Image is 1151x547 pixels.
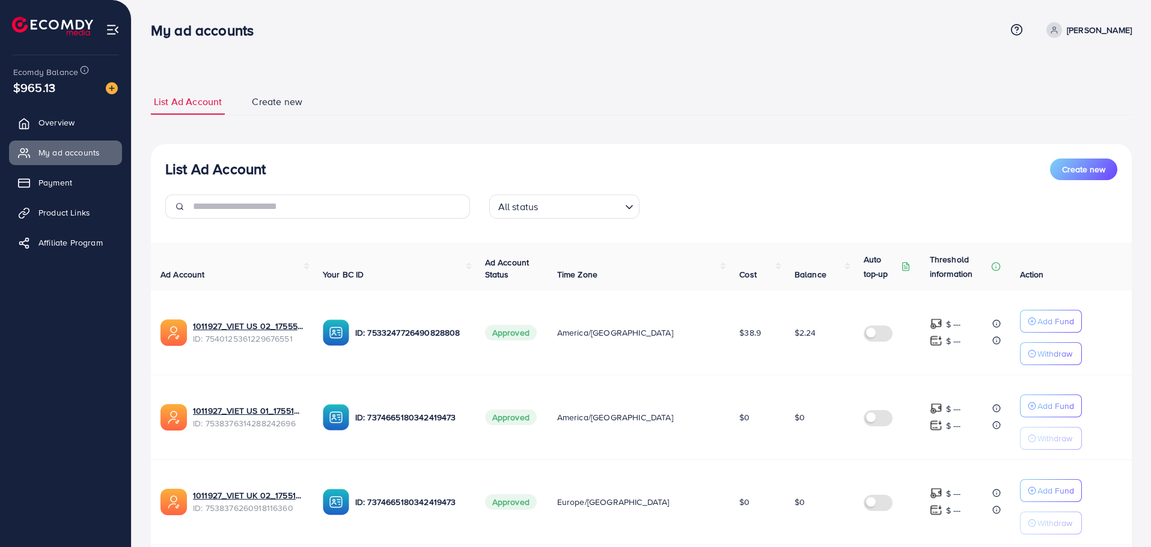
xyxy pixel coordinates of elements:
button: Withdraw [1020,512,1082,534]
img: ic-ba-acc.ded83a64.svg [323,319,349,346]
button: Create new [1050,159,1117,180]
div: Search for option [489,195,640,219]
img: ic-ba-acc.ded83a64.svg [323,489,349,515]
span: Create new [252,95,302,109]
span: $0 [795,496,805,508]
div: <span class='underline'>1011927_VIET US 02_1755572479473</span></br>7540125361229676551 [193,320,304,345]
span: $965.13 [13,79,55,96]
a: Product Links [9,201,122,225]
span: Cost [739,268,757,280]
p: $ --- [946,486,961,501]
p: Auto top-up [864,252,899,281]
p: $ --- [946,402,961,416]
span: Time Zone [557,268,597,280]
span: America/[GEOGRAPHIC_DATA] [557,411,673,423]
img: image [106,82,118,94]
iframe: Chat [1100,493,1142,538]
span: Ad Account Status [485,256,530,280]
span: Overview [38,116,75,128]
button: Add Fund [1020,479,1082,502]
img: menu [106,23,120,37]
span: My ad accounts [38,147,100,159]
button: Add Fund [1020,394,1082,417]
a: Affiliate Program [9,231,122,255]
img: top-up amount [930,504,942,516]
span: Product Links [38,207,90,219]
span: Your BC ID [323,268,364,280]
a: 1011927_VIET UK 02_1755165109842 [193,489,304,501]
p: $ --- [946,334,961,348]
a: 1011927_VIET US 02_1755572479473 [193,320,304,332]
span: All status [496,198,541,216]
span: ID: 7538376314288242696 [193,417,304,429]
img: ic-ads-acc.e4c84228.svg [160,489,187,515]
p: Add Fund [1037,483,1074,498]
span: List Ad Account [154,95,222,109]
p: Add Fund [1037,314,1074,328]
a: [PERSON_NAME] [1042,22,1132,38]
img: top-up amount [930,318,942,330]
span: Approved [485,325,537,340]
img: top-up amount [930,487,942,500]
span: Create new [1062,163,1105,175]
p: $ --- [946,317,961,331]
p: Threshold information [930,252,989,281]
span: $38.9 [739,327,761,339]
p: $ --- [946,419,961,433]
p: Withdraw [1037,516,1072,530]
img: top-up amount [930,334,942,347]
span: ID: 7540125361229676551 [193,333,304,345]
span: America/[GEOGRAPHIC_DATA] [557,327,673,339]
a: 1011927_VIET US 01_1755165165817 [193,405,304,417]
img: logo [12,17,93,35]
img: ic-ads-acc.e4c84228.svg [160,404,187,431]
a: Payment [9,171,122,195]
img: top-up amount [930,419,942,432]
img: top-up amount [930,402,942,415]
input: Search for option [542,196,620,216]
span: Ecomdy Balance [13,66,78,78]
span: Action [1020,268,1044,280]
span: $0 [739,496,750,508]
button: Withdraw [1020,427,1082,450]
span: $2.24 [795,327,816,339]
p: ID: 7533247726490828808 [355,325,466,340]
span: Affiliate Program [38,237,103,249]
h3: List Ad Account [165,160,266,178]
span: Approved [485,409,537,425]
p: ID: 7374665180342419473 [355,410,466,425]
span: ID: 7538376260918116360 [193,502,304,514]
span: Payment [38,177,72,189]
span: Ad Account [160,268,205,280]
span: $0 [795,411,805,423]
span: Europe/[GEOGRAPHIC_DATA] [557,496,670,508]
span: Approved [485,494,537,510]
button: Withdraw [1020,342,1082,365]
button: Add Fund [1020,310,1082,333]
p: $ --- [946,503,961,518]
img: ic-ba-acc.ded83a64.svg [323,404,349,431]
p: [PERSON_NAME] [1067,23,1132,37]
div: <span class='underline'>1011927_VIET UK 02_1755165109842</span></br>7538376260918116360 [193,489,304,514]
h3: My ad accounts [151,22,263,39]
div: <span class='underline'>1011927_VIET US 01_1755165165817</span></br>7538376314288242696 [193,405,304,429]
p: Add Fund [1037,399,1074,413]
img: ic-ads-acc.e4c84228.svg [160,319,187,346]
p: ID: 7374665180342419473 [355,495,466,509]
a: Overview [9,110,122,134]
span: Balance [795,268,826,280]
span: $0 [739,411,750,423]
p: Withdraw [1037,346,1072,361]
p: Withdraw [1037,431,1072,446]
a: My ad accounts [9,141,122,165]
